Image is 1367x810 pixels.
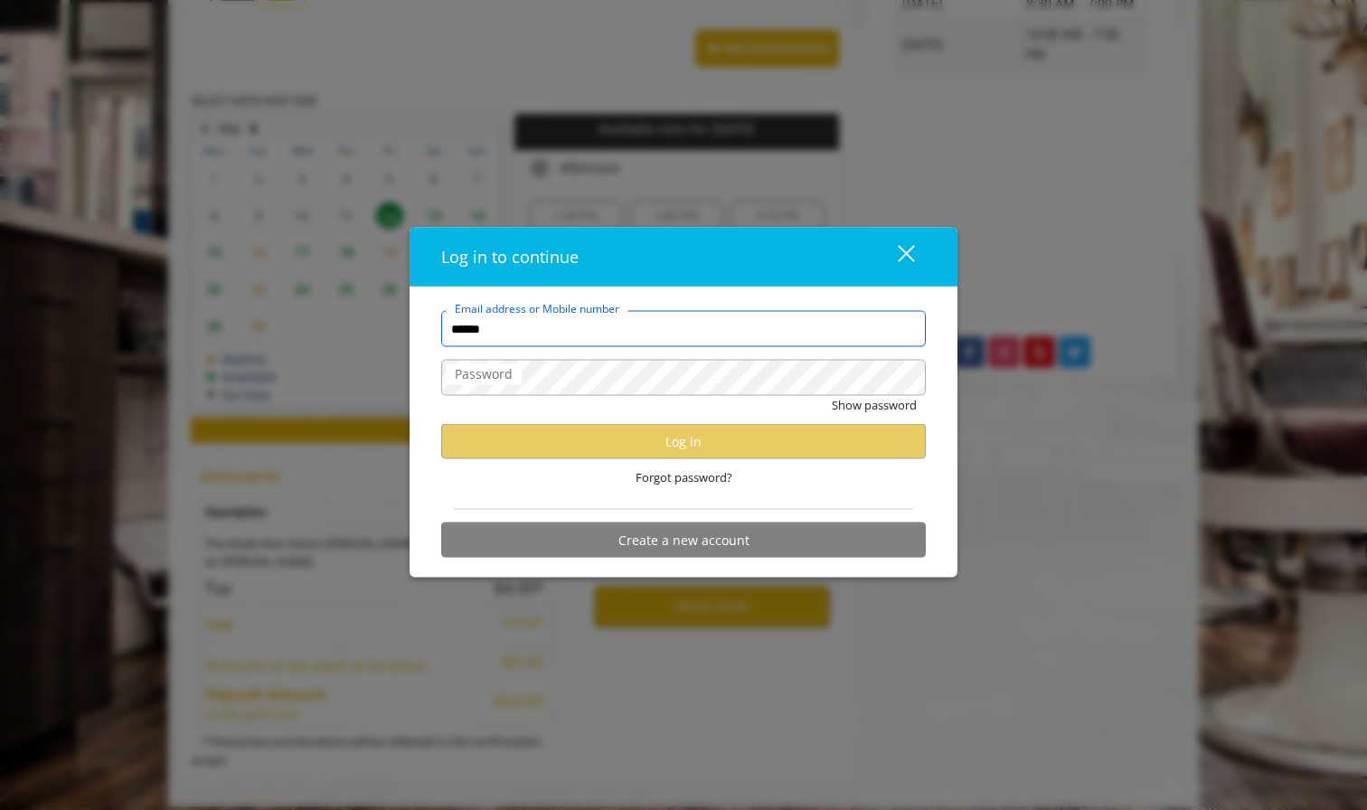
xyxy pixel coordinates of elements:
[441,523,926,558] button: Create a new account
[877,243,913,270] div: close dialog
[864,239,926,276] button: close dialog
[832,396,917,415] button: Show password
[441,360,926,396] input: Password
[446,364,522,384] label: Password
[441,424,926,459] button: Log in
[446,300,628,317] label: Email address or Mobile number
[441,311,926,347] input: Email address or Mobile number
[636,468,732,487] span: Forgot password?
[441,246,579,268] span: Log in to continue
